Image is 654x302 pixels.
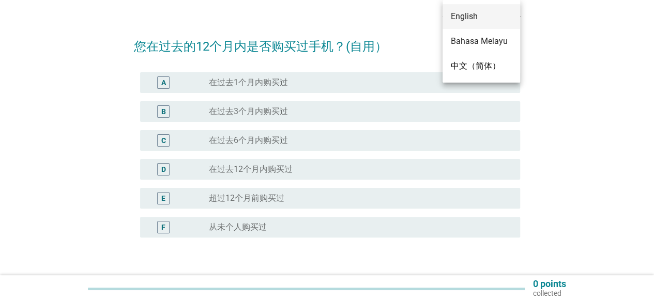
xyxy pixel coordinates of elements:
div: 中文（简体） [451,60,512,72]
h2: 您在过去的12个月内是否购买过手机？(自用） [134,27,520,56]
div: English [451,10,512,23]
div: D [161,164,166,175]
p: collected [533,289,566,298]
div: C [161,135,166,146]
div: F [161,222,165,233]
div: E [161,193,165,204]
label: 在过去3个月内购买过 [209,106,288,117]
label: 在过去6个月内购买过 [209,135,288,146]
div: B [161,106,166,117]
label: 在过去12个月内购买过 [209,164,293,174]
p: 0 points [533,279,566,289]
div: A [161,77,166,88]
label: 在过去1个月内购买过 [209,77,288,88]
label: 从未个人购买过 [209,222,267,232]
div: Bahasa Melayu [451,35,512,47]
label: 超过12个月前购买过 [209,193,284,203]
